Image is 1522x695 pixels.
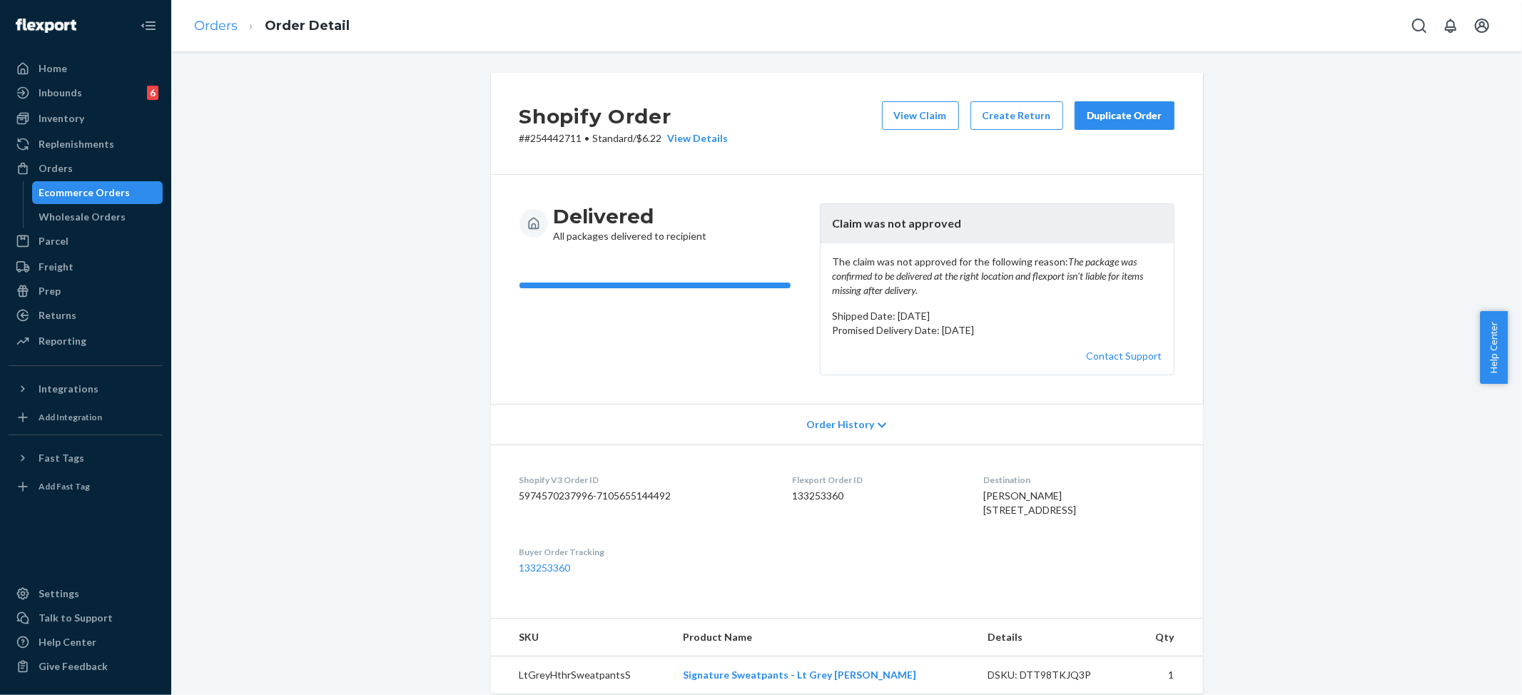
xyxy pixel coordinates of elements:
[1133,656,1203,694] td: 1
[9,631,163,654] a: Help Center
[519,489,769,503] dd: 5974570237996-7105655144492
[9,377,163,400] button: Integrations
[39,210,126,224] div: Wholesale Orders
[671,619,976,656] th: Product Name
[39,86,82,100] div: Inbounds
[194,18,238,34] a: Orders
[882,101,959,130] button: View Claim
[9,447,163,470] button: Fast Tags
[16,19,76,33] img: Flexport logo
[39,587,79,601] div: Settings
[39,659,108,674] div: Give Feedback
[39,411,102,423] div: Add Integration
[9,330,163,352] a: Reporting
[32,206,163,228] a: Wholesale Orders
[491,619,672,656] th: SKU
[1133,619,1203,656] th: Qty
[39,161,73,176] div: Orders
[32,181,163,204] a: Ecommerce Orders
[147,86,158,100] div: 6
[806,417,874,432] span: Order History
[821,204,1174,243] header: Claim was not approved
[554,203,707,229] h3: Delivered
[832,309,1162,323] p: Shipped Date: [DATE]
[519,101,729,131] h2: Shopify Order
[9,475,163,498] a: Add Fast Tag
[39,611,113,625] div: Talk to Support
[832,255,1143,296] em: The package was confirmed to be delivered at the right location and flexport isn't liable for ite...
[1075,101,1175,130] button: Duplicate Order
[9,107,163,130] a: Inventory
[519,546,769,558] dt: Buyer Order Tracking
[183,5,361,47] ol: breadcrumbs
[9,406,163,429] a: Add Integration
[9,255,163,278] a: Freight
[39,111,84,126] div: Inventory
[9,655,163,678] button: Give Feedback
[554,203,707,243] div: All packages delivered to recipient
[683,669,916,681] a: Signature Sweatpants - Lt Grey [PERSON_NAME]
[39,451,84,465] div: Fast Tags
[491,656,672,694] td: LtGreyHthrSweatpantsS
[39,308,76,323] div: Returns
[39,186,131,200] div: Ecommerce Orders
[39,284,61,298] div: Prep
[9,304,163,327] a: Returns
[983,474,1174,486] dt: Destination
[1405,11,1434,40] button: Open Search Box
[970,101,1063,130] button: Create Return
[1468,11,1496,40] button: Open account menu
[1087,108,1162,123] div: Duplicate Order
[9,57,163,80] a: Home
[9,607,163,629] a: Talk to Support
[585,132,590,144] span: •
[134,11,163,40] button: Close Navigation
[39,334,86,348] div: Reporting
[9,81,163,104] a: Inbounds6
[39,382,98,396] div: Integrations
[9,582,163,605] a: Settings
[39,480,90,492] div: Add Fast Tag
[1480,311,1508,384] button: Help Center
[519,131,729,146] p: # #254442711 / $6.22
[1436,11,1465,40] button: Open notifications
[976,619,1133,656] th: Details
[1087,350,1162,362] a: Contact Support
[9,133,163,156] a: Replenishments
[39,61,67,76] div: Home
[792,489,960,503] dd: 133253360
[9,157,163,180] a: Orders
[265,18,350,34] a: Order Detail
[9,230,163,253] a: Parcel
[593,132,634,144] span: Standard
[832,323,1162,338] p: Promised Delivery Date: [DATE]
[792,474,960,486] dt: Flexport Order ID
[39,137,114,151] div: Replenishments
[519,474,769,486] dt: Shopify V3 Order ID
[39,260,73,274] div: Freight
[832,255,1162,298] p: The claim was not approved for the following reason:
[39,234,69,248] div: Parcel
[39,635,96,649] div: Help Center
[662,131,729,146] button: View Details
[988,668,1122,682] div: DSKU: DTT98TKJQ3P
[519,562,571,574] a: 133253360
[983,489,1076,516] span: [PERSON_NAME] [STREET_ADDRESS]
[9,280,163,303] a: Prep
